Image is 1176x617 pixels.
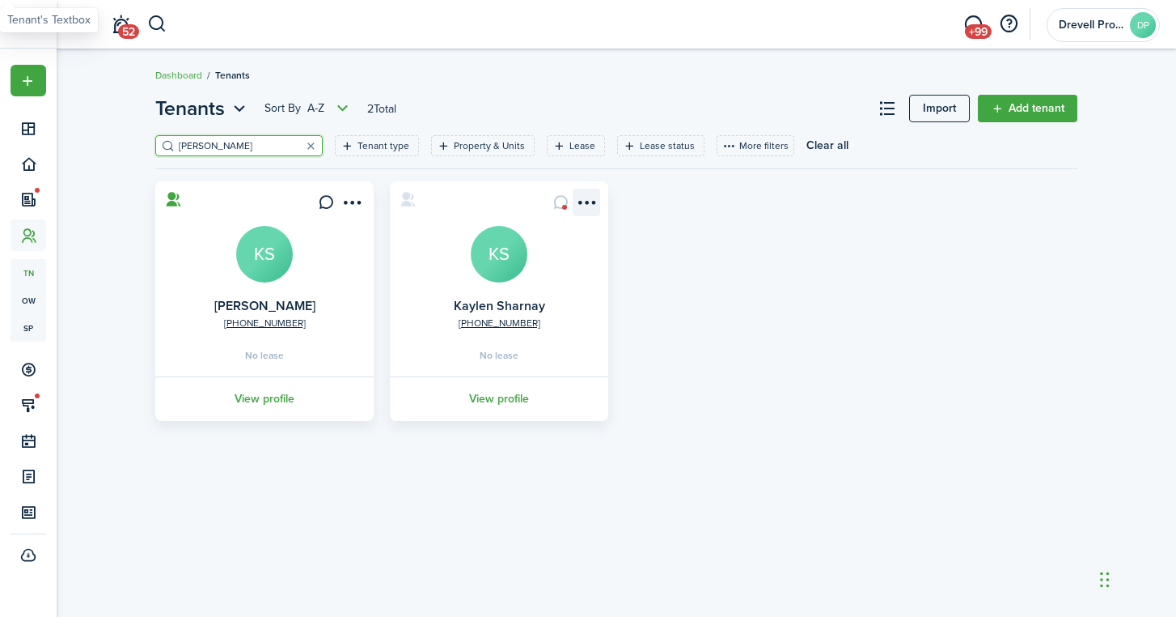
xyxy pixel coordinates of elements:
span: Drevell Property Management LLC [1059,19,1123,31]
a: Kaylen Sharnay [454,296,545,315]
button: Open resource center [995,11,1022,38]
button: Open menu [338,194,364,216]
span: No lease [245,351,284,360]
a: View profile [153,377,376,421]
button: Open menu [11,65,46,96]
a: Notifications [105,4,136,45]
span: Tenants [215,68,250,83]
filter-tag-label: Tenant type [357,138,409,153]
a: Add tenant [978,95,1077,122]
a: Dashboard [155,68,202,83]
a: [PHONE_NUMBER] [459,316,540,330]
a: Import [909,95,970,122]
button: Open menu [155,94,250,123]
a: Messaging [958,4,988,45]
input: Search here... [175,138,317,154]
a: ow [11,287,46,314]
filter-tag: Open filter [335,135,419,156]
a: KS [471,226,527,283]
span: Sort by [264,100,307,117]
span: 52 [118,24,139,39]
button: Tenants [155,94,250,123]
button: Open menu [573,194,599,216]
avatar-text: DP [1130,12,1156,38]
filter-tag: Open filter [617,135,704,156]
button: Clear search [299,134,322,157]
span: +99 [965,24,992,39]
iframe: Chat Widget [1095,539,1176,617]
span: No lease [480,351,518,360]
div: Drag [1100,555,1110,604]
filter-tag-label: Lease status [640,138,695,153]
filter-tag: Open filter [547,135,605,156]
a: [PHONE_NUMBER] [224,316,306,330]
a: View profile [387,377,611,421]
a: KS [236,226,293,283]
img: TenantCloud [15,16,37,32]
header-page-total: 2 Total [367,100,396,117]
button: Sort byA-Z [264,99,353,118]
button: Clear all [806,135,848,156]
filter-tag: Open filter [431,135,535,156]
a: sp [11,314,46,342]
button: Search [147,11,167,38]
filter-tag-label: Lease [569,138,595,153]
a: [PERSON_NAME] [214,296,315,315]
span: Tenants [155,94,225,123]
filter-tag-label: Property & Units [454,138,525,153]
button: More filters [717,135,794,156]
button: Open menu [264,99,353,118]
button: Open sidebar [68,9,99,40]
span: A-Z [307,100,324,117]
a: tn [11,259,46,287]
